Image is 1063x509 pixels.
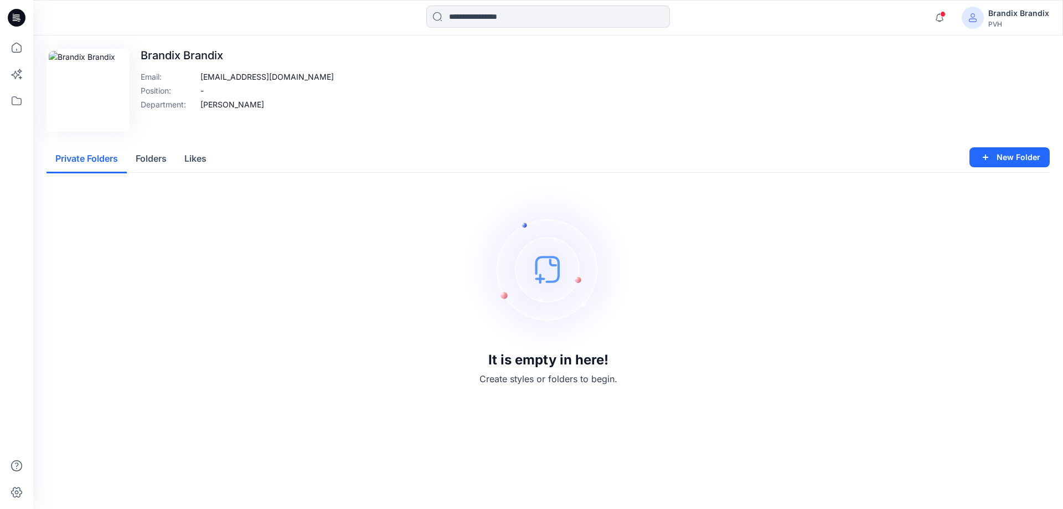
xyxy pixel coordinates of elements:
p: Create styles or folders to begin. [479,372,617,385]
p: Position : [141,85,196,96]
p: Brandix Brandix [141,49,334,62]
p: [EMAIL_ADDRESS][DOMAIN_NAME] [200,71,334,83]
p: [PERSON_NAME] [200,99,264,110]
div: Brandix Brandix [988,7,1049,20]
p: - [200,85,204,96]
button: Likes [176,145,215,173]
button: New Folder [969,147,1050,167]
img: Brandix Brandix [49,51,127,130]
div: PVH [988,20,1049,28]
p: Email : [141,71,196,83]
button: Private Folders [47,145,127,173]
button: Folders [127,145,176,173]
img: empty-state-image.svg [465,186,631,352]
svg: avatar [968,13,977,22]
p: Department : [141,99,196,110]
h3: It is empty in here! [488,352,608,368]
